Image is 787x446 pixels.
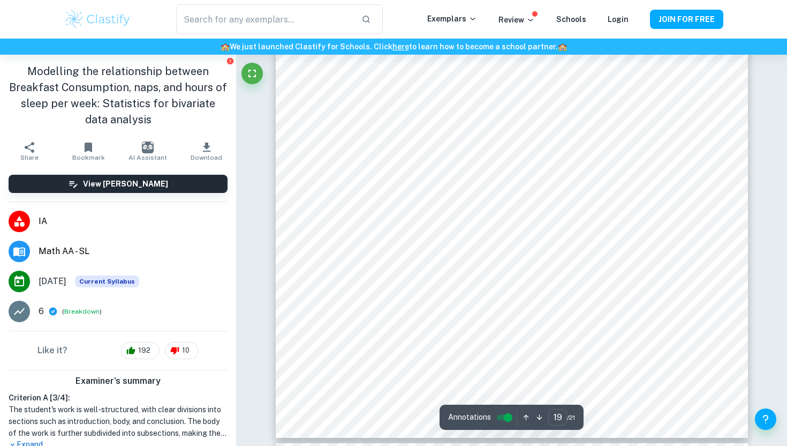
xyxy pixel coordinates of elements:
[9,63,228,128] h1: Modelling the relationship between Breakfast Consumption, naps, and hours of sleep per week: Stat...
[176,4,353,34] input: Search for any exemplars...
[121,342,160,359] div: 192
[59,136,118,166] button: Bookmark
[558,42,567,51] span: 🏫
[37,344,67,357] h6: Like it?
[241,63,263,84] button: Fullscreen
[9,175,228,193] button: View [PERSON_NAME]
[392,42,409,51] a: here
[177,136,236,166] button: Download
[165,342,199,359] div: 10
[39,305,44,318] p: 6
[4,375,232,388] h6: Examiner's summary
[83,178,168,190] h6: View [PERSON_NAME]
[2,41,785,53] h6: We just launched Clastify for Schools. Click to learn how to become a school partner.
[20,154,39,161] span: Share
[132,345,156,356] span: 192
[176,345,195,356] span: 10
[64,307,100,316] button: Breakdown
[755,408,776,430] button: Help and Feedback
[118,136,177,166] button: AI Assistant
[9,392,228,404] h6: Criterion A [ 3 / 4 ]:
[650,10,723,29] button: JOIN FOR FREE
[39,245,228,258] span: Math AA - SL
[448,412,491,423] span: Annotations
[9,404,228,439] h1: The student's work is well-structured, with clear divisions into sections such as introduction, b...
[75,276,139,287] div: This exemplar is based on the current syllabus. Feel free to refer to it for inspiration/ideas wh...
[226,57,234,65] button: Report issue
[128,154,167,161] span: AI Assistant
[191,154,222,161] span: Download
[498,14,535,26] p: Review
[72,154,105,161] span: Bookmark
[39,215,228,228] span: IA
[567,413,575,422] span: / 21
[221,42,230,51] span: 🏫
[427,13,477,25] p: Exemplars
[75,276,139,287] span: Current Syllabus
[39,275,66,288] span: [DATE]
[608,15,629,24] a: Login
[62,307,102,317] span: ( )
[142,142,154,153] img: AI Assistant
[64,9,132,30] img: Clastify logo
[556,15,586,24] a: Schools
